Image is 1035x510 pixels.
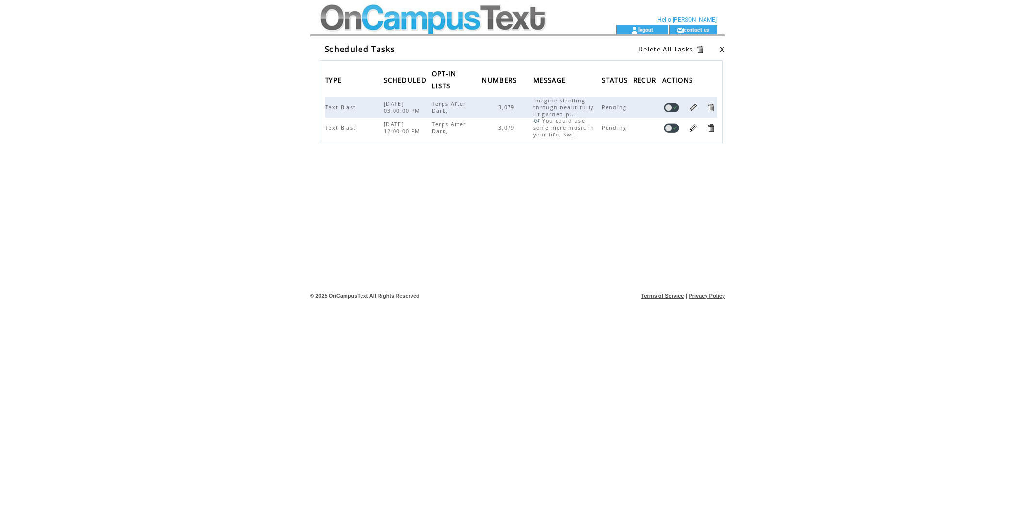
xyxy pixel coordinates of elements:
a: Terms of Service [641,293,684,299]
a: Edit Task [689,123,698,133]
a: Disable task [664,123,679,133]
span: MESSAGE [533,73,568,89]
img: account_icon.gif [631,26,638,34]
a: SCHEDULED [384,77,429,83]
span: SCHEDULED [384,73,429,89]
span: © 2025 OnCampusText All Rights Reserved [310,293,420,299]
span: | [686,293,687,299]
a: Edit Task [689,103,698,112]
span: Scheduled Tasks [325,44,395,54]
span: Terps After Dark, [432,101,466,114]
span: Terps After Dark, [432,121,466,135]
a: Privacy Policy [689,293,725,299]
span: Pending [602,124,629,131]
span: OPT-IN LISTS [432,67,457,95]
span: 3,079 [498,124,517,131]
span: [DATE] 03:00:00 PM [384,101,423,114]
img: contact_us_icon.gif [676,26,684,34]
span: Text Blast [325,124,358,131]
span: RECUR [633,73,659,89]
a: MESSAGE [533,77,568,83]
a: Delete All Tasks [638,45,693,53]
a: Delete Task [706,103,716,112]
span: [DATE] 12:00:00 PM [384,121,423,135]
span: Hello [PERSON_NAME] [657,17,717,23]
span: ACTIONS [662,73,695,89]
span: NUMBERS [482,73,519,89]
a: Delete Task [706,123,716,133]
a: Disable task [664,103,679,112]
span: STATUS [602,73,630,89]
span: 🎶 You could use some more music in your life. Swi... [533,118,594,138]
a: NUMBERS [482,77,519,83]
a: OPT-IN LISTS [432,70,457,88]
span: Pending [602,104,629,111]
a: STATUS [602,77,630,83]
span: TYPE [325,73,344,89]
span: Text Blast [325,104,358,111]
span: Imagine strolling through beautifully lit garden p... [533,97,593,118]
a: contact us [684,26,709,33]
a: TYPE [325,77,344,83]
span: 3,079 [498,104,517,111]
a: RECUR [633,77,659,83]
a: logout [638,26,653,33]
